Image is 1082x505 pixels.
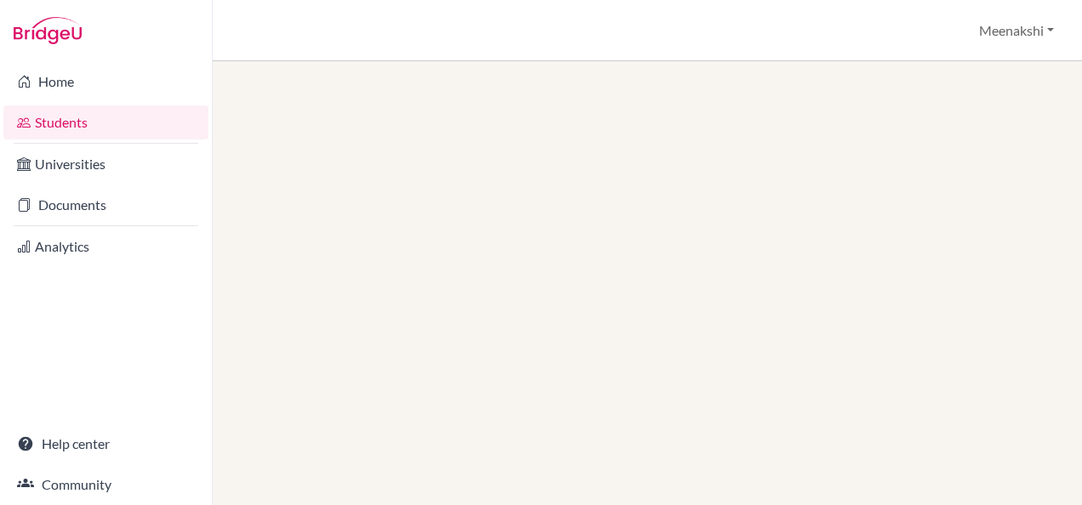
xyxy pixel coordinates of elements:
button: Meenakshi [971,14,1062,47]
a: Students [3,105,208,139]
img: Bridge-U [14,17,82,44]
a: Universities [3,147,208,181]
a: Documents [3,188,208,222]
a: Home [3,65,208,99]
a: Help center [3,427,208,461]
a: Analytics [3,230,208,264]
a: Community [3,468,208,502]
